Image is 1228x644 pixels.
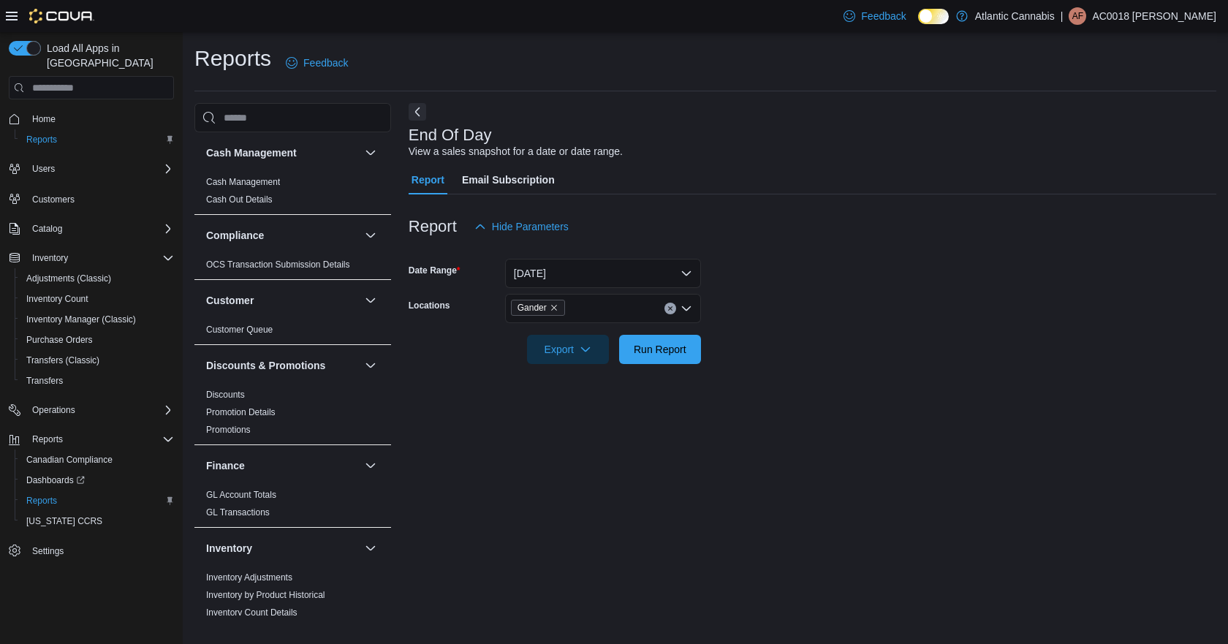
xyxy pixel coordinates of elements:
span: Home [32,113,56,125]
span: Adjustments (Classic) [20,270,174,287]
a: Adjustments (Classic) [20,270,117,287]
a: Promotions [206,425,251,435]
button: Reports [26,431,69,448]
button: Finance [362,457,379,474]
button: Clear input [664,303,676,314]
span: Operations [26,401,174,419]
button: Inventory [206,541,359,556]
button: Reports [3,429,180,450]
div: Finance [194,486,391,527]
a: Transfers (Classic) [20,352,105,369]
div: Customer [194,321,391,344]
button: Inventory [362,539,379,557]
span: Settings [32,545,64,557]
span: Email Subscription [462,165,555,194]
span: GL Transactions [206,507,270,518]
button: Catalog [26,220,68,238]
button: Export [527,335,609,364]
button: Discounts & Promotions [362,357,379,374]
img: Cova [29,9,94,23]
span: Feedback [861,9,906,23]
span: Inventory Adjustments [206,572,292,583]
a: Reports [20,131,63,148]
span: Reports [32,433,63,445]
span: Purchase Orders [20,331,174,349]
a: GL Transactions [206,507,270,518]
h3: Finance [206,458,245,473]
a: Inventory Count [20,290,94,308]
div: Discounts & Promotions [194,386,391,444]
button: Customers [3,188,180,209]
span: Customers [32,194,75,205]
span: Canadian Compliance [26,454,113,466]
button: Customer [362,292,379,309]
span: Settings [26,542,174,560]
span: Purchase Orders [26,334,93,346]
div: Compliance [194,256,391,279]
input: Dark Mode [918,9,949,24]
span: Report [412,165,444,194]
h3: Customer [206,293,254,308]
span: Gander [511,300,565,316]
label: Date Range [409,265,460,276]
span: Hide Parameters [492,219,569,234]
span: Washington CCRS [20,512,174,530]
span: Load All Apps in [GEOGRAPHIC_DATA] [41,41,174,70]
span: Feedback [303,56,348,70]
span: Home [26,110,174,128]
div: AC0018 Frost Jason [1069,7,1086,25]
button: Operations [3,400,180,420]
a: Customers [26,191,80,208]
a: Cash Out Details [206,194,273,205]
button: Hide Parameters [469,212,575,241]
span: [US_STATE] CCRS [26,515,102,527]
button: Canadian Compliance [15,450,180,470]
button: Users [3,159,180,179]
nav: Complex example [9,102,174,599]
span: Export [536,335,600,364]
h3: Cash Management [206,145,297,160]
a: Home [26,110,61,128]
span: Transfers [20,372,174,390]
button: Home [3,108,180,129]
a: Cash Management [206,177,280,187]
button: Remove Gander from selection in this group [550,303,558,312]
a: Discounts [206,390,245,400]
span: Gander [518,300,547,315]
a: Feedback [838,1,911,31]
span: Catalog [26,220,174,238]
a: OCS Transaction Submission Details [206,260,350,270]
button: Catalog [3,219,180,239]
a: Feedback [280,48,354,77]
span: Inventory [32,252,68,264]
a: Inventory Adjustments [206,572,292,583]
span: Reports [26,495,57,507]
button: Finance [206,458,359,473]
button: Discounts & Promotions [206,358,359,373]
h3: Compliance [206,228,264,243]
span: Canadian Compliance [20,451,174,469]
label: Locations [409,300,450,311]
div: View a sales snapshot for a date or date range. [409,144,623,159]
a: Customer Queue [206,325,273,335]
a: Settings [26,542,69,560]
span: Inventory Manager (Classic) [26,314,136,325]
button: Cash Management [206,145,359,160]
a: Promotion Details [206,407,276,417]
button: Transfers (Classic) [15,350,180,371]
button: Users [26,160,61,178]
a: Transfers [20,372,69,390]
h3: Discounts & Promotions [206,358,325,373]
button: Cash Management [362,144,379,162]
a: Dashboards [20,471,91,489]
button: Customer [206,293,359,308]
button: Inventory Count [15,289,180,309]
button: Reports [15,129,180,150]
h3: Inventory [206,541,252,556]
button: [US_STATE] CCRS [15,511,180,531]
button: Inventory Manager (Classic) [15,309,180,330]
